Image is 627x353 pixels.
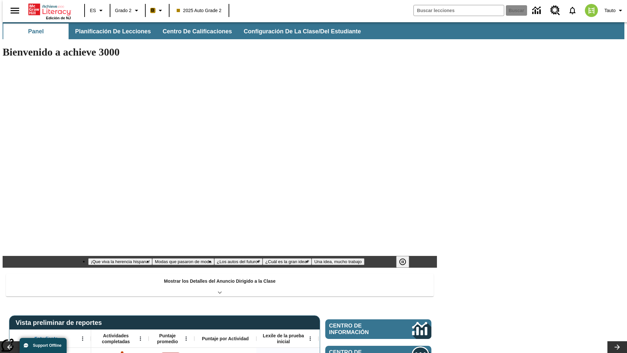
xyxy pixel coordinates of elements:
[546,2,564,19] a: Centro de recursos, Se abrirá en una pestaña nueva.
[148,5,167,16] button: Boost El color de la clase es anaranjado claro. Cambiar el color de la clase.
[157,24,237,39] button: Centro de calificaciones
[3,24,69,39] button: Panel
[20,338,67,353] button: Support Offline
[70,24,156,39] button: Planificación de lecciones
[28,2,71,20] div: Portada
[3,24,367,39] div: Subbarra de navegación
[28,3,71,16] a: Portada
[263,258,312,265] button: Diapositiva 4 ¿Cuál es la gran idea?
[260,333,307,345] span: Lexile de la prueba inicial
[312,258,364,265] button: Diapositiva 5 Una idea, mucho trabajo
[396,256,416,268] div: Pausar
[602,5,627,16] button: Perfil/Configuración
[202,336,249,342] span: Puntaje por Actividad
[414,5,504,16] input: Buscar campo
[164,278,276,285] p: Mostrar los Detalles del Anuncio Dirigido a la Clase
[88,258,152,265] button: Diapositiva 1 ¡Que viva la herencia hispana!
[607,341,627,353] button: Carrusel de lecciones, seguir
[564,2,581,19] a: Notificaciones
[3,5,95,11] body: Máximo 600 caracteres Presiona Escape para desactivar la barra de herramientas Presiona Alt + F10...
[604,7,616,14] span: Tauto
[136,334,145,344] button: Abrir menú
[528,2,546,20] a: Centro de información
[177,7,222,14] span: 2025 Auto Grade 2
[3,22,624,39] div: Subbarra de navegación
[87,5,108,16] button: Lenguaje: ES, Selecciona un idioma
[78,334,88,344] button: Abrir menú
[33,343,61,348] span: Support Offline
[181,334,191,344] button: Abrir menú
[115,7,132,14] span: Grado 2
[152,258,214,265] button: Diapositiva 2 Modas que pasaron de moda
[46,16,71,20] span: Edición de NJ
[6,274,434,296] div: Mostrar los Detalles del Anuncio Dirigido a la Clase
[214,258,263,265] button: Diapositiva 3 ¿Los autos del futuro?
[325,319,431,339] a: Centro de información
[152,333,183,345] span: Puntaje promedio
[16,319,105,327] span: Vista preliminar de reportes
[151,6,154,14] span: B
[90,7,96,14] span: ES
[329,323,390,336] span: Centro de información
[396,256,409,268] button: Pausar
[238,24,366,39] button: Configuración de la clase/del estudiante
[305,334,315,344] button: Abrir menú
[3,46,437,58] h1: Bienvenido a achieve 3000
[112,5,143,16] button: Grado: Grado 2, Elige un grado
[5,1,24,20] button: Abrir el menú lateral
[581,2,602,19] button: Escoja un nuevo avatar
[94,333,137,345] span: Actividades completadas
[585,4,598,17] img: avatar image
[35,336,58,342] span: Estudiante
